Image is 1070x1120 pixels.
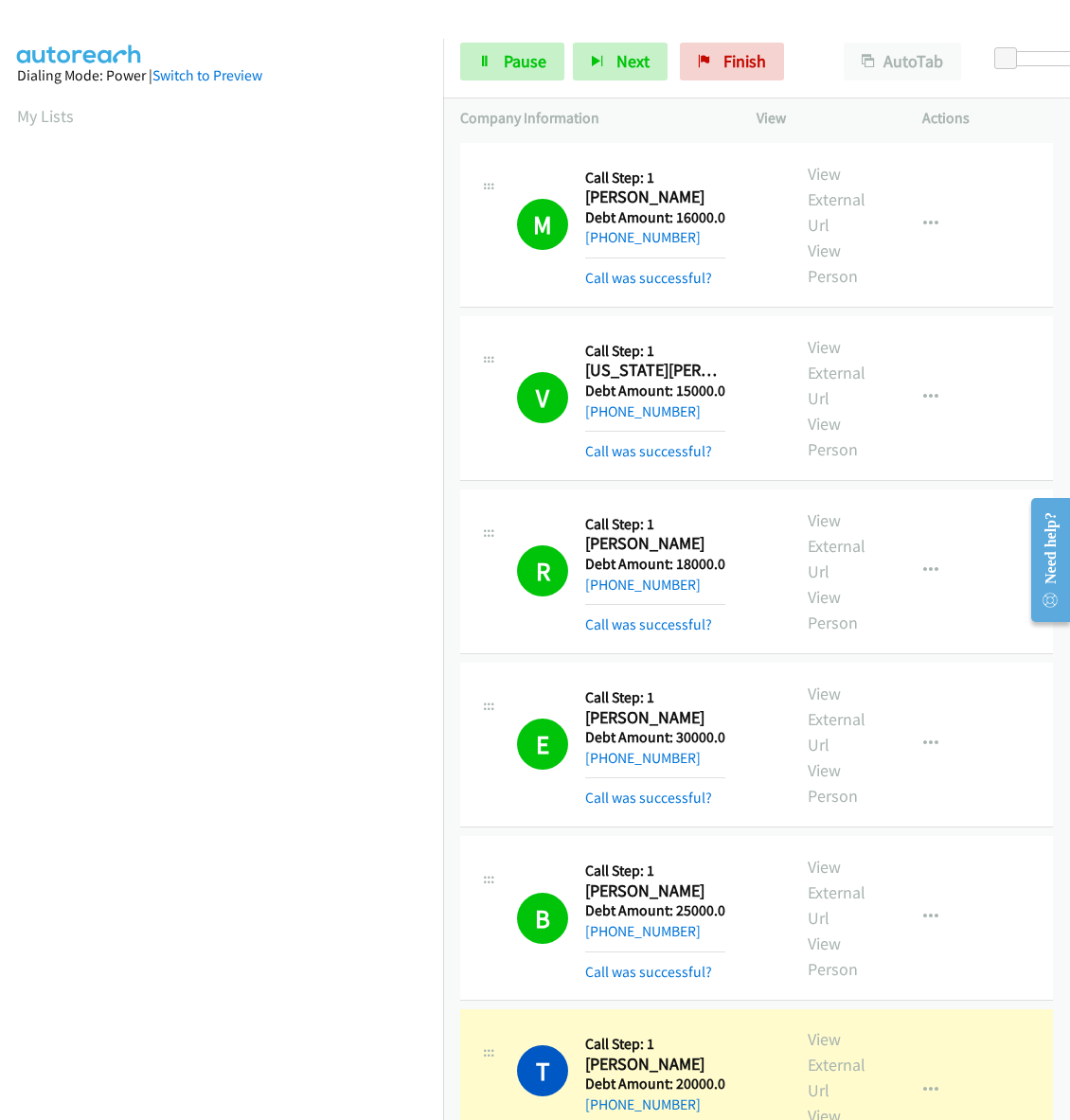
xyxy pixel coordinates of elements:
[808,240,858,287] a: View Person
[517,199,568,250] h1: M
[585,228,701,246] a: [PHONE_NUMBER]
[585,1054,724,1076] h2: [PERSON_NAME]
[585,922,701,940] a: [PHONE_NUMBER]
[517,1045,568,1096] h1: T
[585,615,712,633] a: Call was successful?
[585,169,725,187] h5: Call Step: 1
[585,576,701,594] a: [PHONE_NUMBER]
[585,901,725,920] h5: Debt Amount: 25000.0
[517,545,568,596] h1: R
[723,50,766,72] span: Finish
[585,208,725,227] h5: Debt Amount: 16000.0
[573,43,668,80] button: Next
[17,105,74,127] a: My Lists
[757,107,888,130] p: View
[808,163,865,236] a: View External Url
[808,509,865,582] a: View External Url
[152,66,262,84] a: Switch to Preview
[585,963,712,981] a: Call was successful?
[808,336,865,409] a: View External Url
[808,586,858,633] a: View Person
[680,43,784,80] a: Finish
[460,107,722,130] p: Company Information
[585,749,701,767] a: [PHONE_NUMBER]
[517,893,568,944] h1: B
[922,107,1054,130] p: Actions
[585,880,724,902] h2: [PERSON_NAME]
[585,342,725,361] h5: Call Step: 1
[585,1075,725,1093] h5: Debt Amount: 20000.0
[585,402,701,420] a: [PHONE_NUMBER]
[808,933,858,980] a: View Person
[585,515,725,534] h5: Call Step: 1
[17,146,443,1045] iframe: Dialpad
[585,360,724,382] h2: [US_STATE][PERSON_NAME]
[808,856,865,929] a: View External Url
[585,688,725,707] h5: Call Step: 1
[585,1095,701,1113] a: [PHONE_NUMBER]
[585,728,725,747] h5: Debt Amount: 30000.0
[585,707,724,729] h2: [PERSON_NAME]
[585,555,725,574] h5: Debt Amount: 18000.0
[585,382,725,400] h5: Debt Amount: 15000.0
[808,413,858,460] a: View Person
[504,50,546,72] span: Pause
[808,1028,865,1101] a: View External Url
[808,759,858,807] a: View Person
[844,43,961,80] button: AutoTab
[585,1035,725,1054] h5: Call Step: 1
[585,789,712,807] a: Call was successful?
[808,683,865,756] a: View External Url
[460,43,564,80] a: Pause
[585,862,725,880] h5: Call Step: 1
[585,533,724,555] h2: [PERSON_NAME]
[585,269,712,287] a: Call was successful?
[585,187,724,208] h2: [PERSON_NAME]
[585,442,712,460] a: Call was successful?
[1015,485,1070,635] iframe: Resource Center
[17,64,426,87] div: Dialing Mode: Power |
[616,50,650,72] span: Next
[517,719,568,770] h1: E
[517,372,568,423] h1: V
